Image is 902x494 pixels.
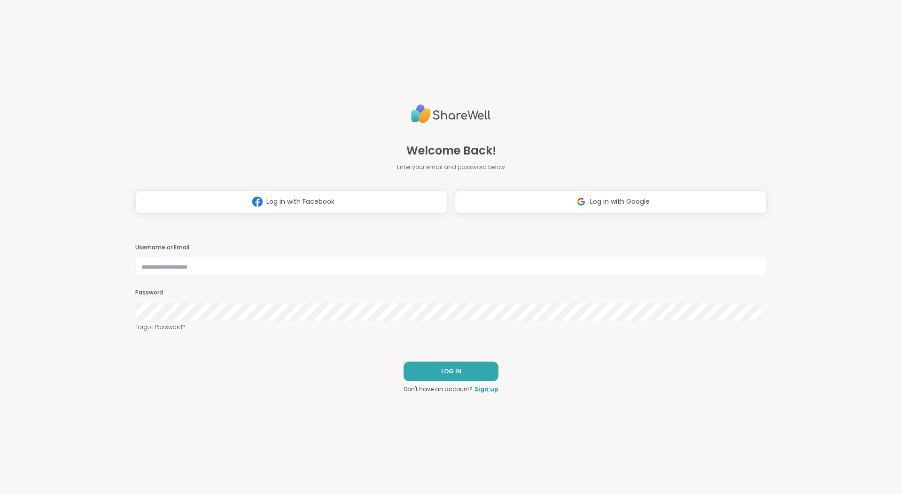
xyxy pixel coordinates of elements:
[590,197,650,207] span: Log in with Google
[135,289,767,297] h3: Password
[135,190,447,214] button: Log in with Facebook
[406,142,496,159] span: Welcome Back!
[441,367,461,376] span: LOG IN
[411,100,491,127] img: ShareWell Logo
[404,362,498,381] button: LOG IN
[135,323,767,332] a: Forgot Password?
[455,190,767,214] button: Log in with Google
[266,197,334,207] span: Log in with Facebook
[135,244,767,252] h3: Username or Email
[249,193,266,210] img: ShareWell Logomark
[397,163,505,171] span: Enter your email and password below
[404,385,473,394] span: Don't have an account?
[572,193,590,210] img: ShareWell Logomark
[474,385,498,394] a: Sign up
